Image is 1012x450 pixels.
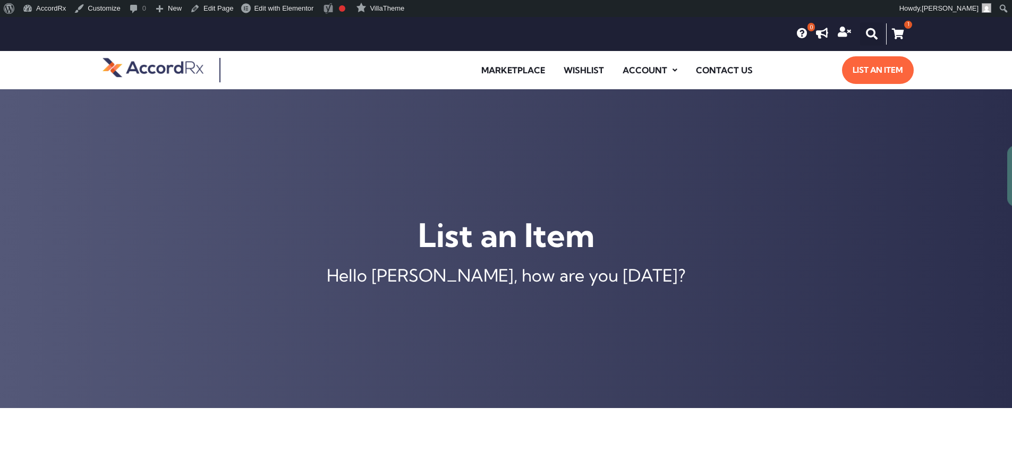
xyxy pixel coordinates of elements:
[922,4,979,12] span: [PERSON_NAME]
[556,58,612,82] a: Wishlist
[473,58,553,82] a: Marketplace
[886,23,909,45] a: 1
[254,4,313,12] span: Edit with Elementor
[339,5,345,12] div: Focus keyphrase not set
[853,62,903,79] span: List an Item
[5,267,1007,284] div: Hello [PERSON_NAME], how are you [DATE]?
[904,21,912,29] div: 1
[615,58,685,82] a: Account
[807,23,815,31] span: 0
[5,214,1007,256] h1: List an Item
[688,58,761,82] a: Contact Us
[103,56,203,79] img: default-logo
[797,28,807,39] a: 0
[842,56,914,84] a: List an Item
